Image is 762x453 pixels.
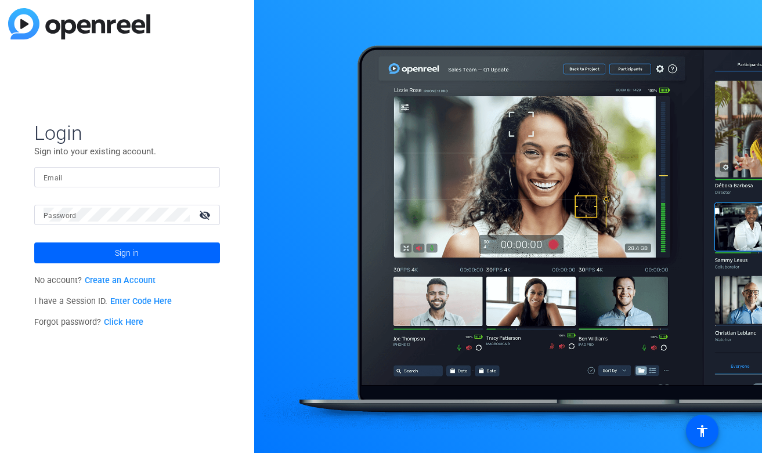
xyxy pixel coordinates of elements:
[104,317,143,327] a: Click Here
[34,276,156,285] span: No account?
[44,170,211,184] input: Enter Email Address
[695,424,709,438] mat-icon: accessibility
[85,276,156,285] a: Create an Account
[34,296,172,306] span: I have a Session ID.
[34,242,220,263] button: Sign in
[110,296,172,306] a: Enter Code Here
[44,212,77,220] mat-label: Password
[34,317,143,327] span: Forgot password?
[8,8,150,39] img: blue-gradient.svg
[192,206,220,223] mat-icon: visibility_off
[44,174,63,182] mat-label: Email
[34,145,220,158] p: Sign into your existing account.
[34,121,220,145] span: Login
[115,238,139,267] span: Sign in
